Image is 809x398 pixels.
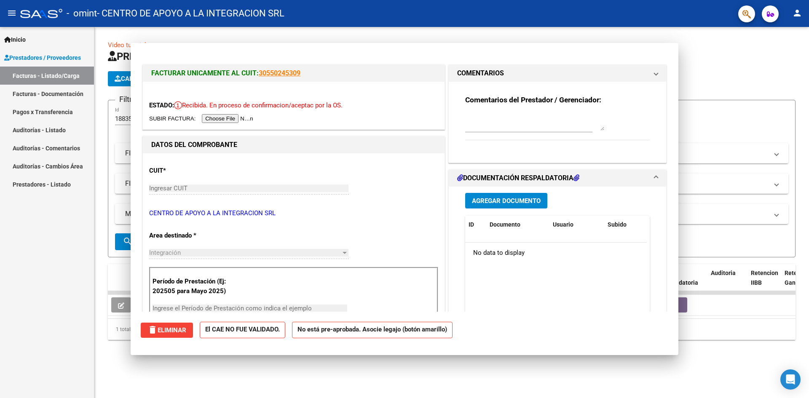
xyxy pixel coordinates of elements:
[151,69,259,77] span: FACTURAR UNICAMENTE AL CUIT:
[200,322,285,338] strong: El CAE NO FUE VALIDADO.
[149,102,174,109] span: ESTADO:
[553,221,573,228] span: Usuario
[149,249,181,256] span: Integración
[747,264,781,301] datatable-header-cell: Retencion IIBB
[711,270,736,276] span: Auditoria
[608,221,627,228] span: Subido
[149,208,438,218] p: CENTRO DE APOYO A LA INTEGRACION SRL
[67,4,97,23] span: - omint
[469,221,474,228] span: ID
[149,166,236,176] p: CUIT
[147,325,158,335] mat-icon: delete
[660,270,698,286] span: Doc Respaldatoria
[115,75,195,83] span: Cargar Comprobante
[147,326,186,334] span: Eliminar
[792,8,802,18] mat-icon: person
[141,323,193,338] button: Eliminar
[604,216,646,234] datatable-header-cell: Subido
[780,369,801,390] div: Open Intercom Messenger
[465,216,486,234] datatable-header-cell: ID
[108,41,146,49] a: Video tutorial
[151,141,237,149] strong: DATOS DEL COMPROBANTE
[123,238,206,246] span: Buscar Comprobante
[108,319,796,340] div: 1 total
[646,216,688,234] datatable-header-cell: Acción
[457,173,579,183] h1: DOCUMENTACIÓN RESPALDATORIA
[125,209,768,219] mat-panel-title: MAS FILTROS
[465,96,601,104] strong: Comentarios del Prestador / Gerenciador:
[707,264,747,301] datatable-header-cell: Auditoria
[490,221,520,228] span: Documento
[108,51,467,62] span: PRESTADORES -> Listado de CPBTs Emitidos por Prestadores / Proveedores
[472,198,541,205] span: Agregar Documento
[115,93,144,105] h3: Filtros
[657,264,707,301] datatable-header-cell: Doc Respaldatoria
[292,322,453,338] strong: No está pre-aprobada. Asocie legajo (botón amarillo)
[4,35,26,44] span: Inicio
[751,270,778,286] span: Retencion IIBB
[123,236,133,246] mat-icon: search
[4,53,81,62] span: Prestadores / Proveedores
[449,187,666,361] div: DOCUMENTACIÓN RESPALDATORIA
[465,243,647,264] div: No data to display
[149,231,236,240] p: Area destinado *
[153,277,237,296] p: Período de Prestación (Ej: 202505 para Mayo 2025)
[449,65,666,82] mat-expansion-panel-header: COMENTARIOS
[486,216,549,234] datatable-header-cell: Documento
[125,149,768,158] mat-panel-title: FILTROS DEL COMPROBANTE
[465,193,547,208] button: Agregar Documento
[174,102,343,109] span: Recibida. En proceso de confirmacion/aceptac por la OS.
[125,179,768,188] mat-panel-title: FILTROS DE INTEGRACION
[449,170,666,187] mat-expansion-panel-header: DOCUMENTACIÓN RESPALDATORIA
[97,4,284,23] span: - CENTRO DE APOYO A LA INTEGRACION SRL
[259,69,300,77] a: 30550245309
[7,8,17,18] mat-icon: menu
[449,82,666,163] div: COMENTARIOS
[457,68,504,78] h1: COMENTARIOS
[549,216,604,234] datatable-header-cell: Usuario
